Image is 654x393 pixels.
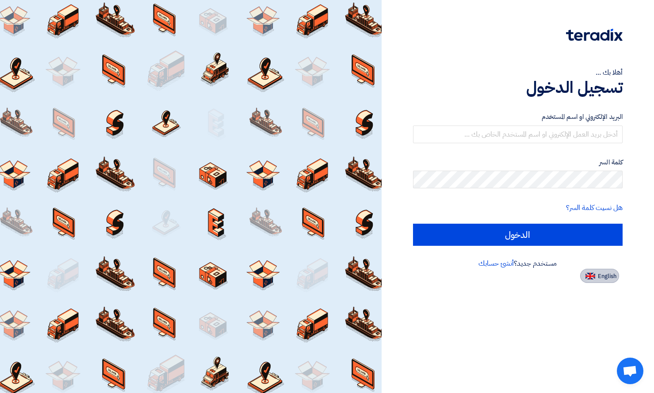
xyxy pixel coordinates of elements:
span: English [598,273,616,279]
img: Teradix logo [566,29,623,41]
button: English [580,269,619,283]
label: البريد الإلكتروني او اسم المستخدم [413,112,623,122]
div: مستخدم جديد؟ [413,258,623,269]
a: هل نسيت كلمة السر؟ [566,202,623,213]
input: أدخل بريد العمل الإلكتروني او اسم المستخدم الخاص بك ... [413,126,623,143]
input: الدخول [413,224,623,246]
a: أنشئ حسابك [478,258,513,269]
label: كلمة السر [413,157,623,168]
div: أهلا بك ... [413,67,623,78]
h1: تسجيل الدخول [413,78,623,97]
div: 开放式聊天 [617,358,643,384]
img: en-US.png [585,273,595,279]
